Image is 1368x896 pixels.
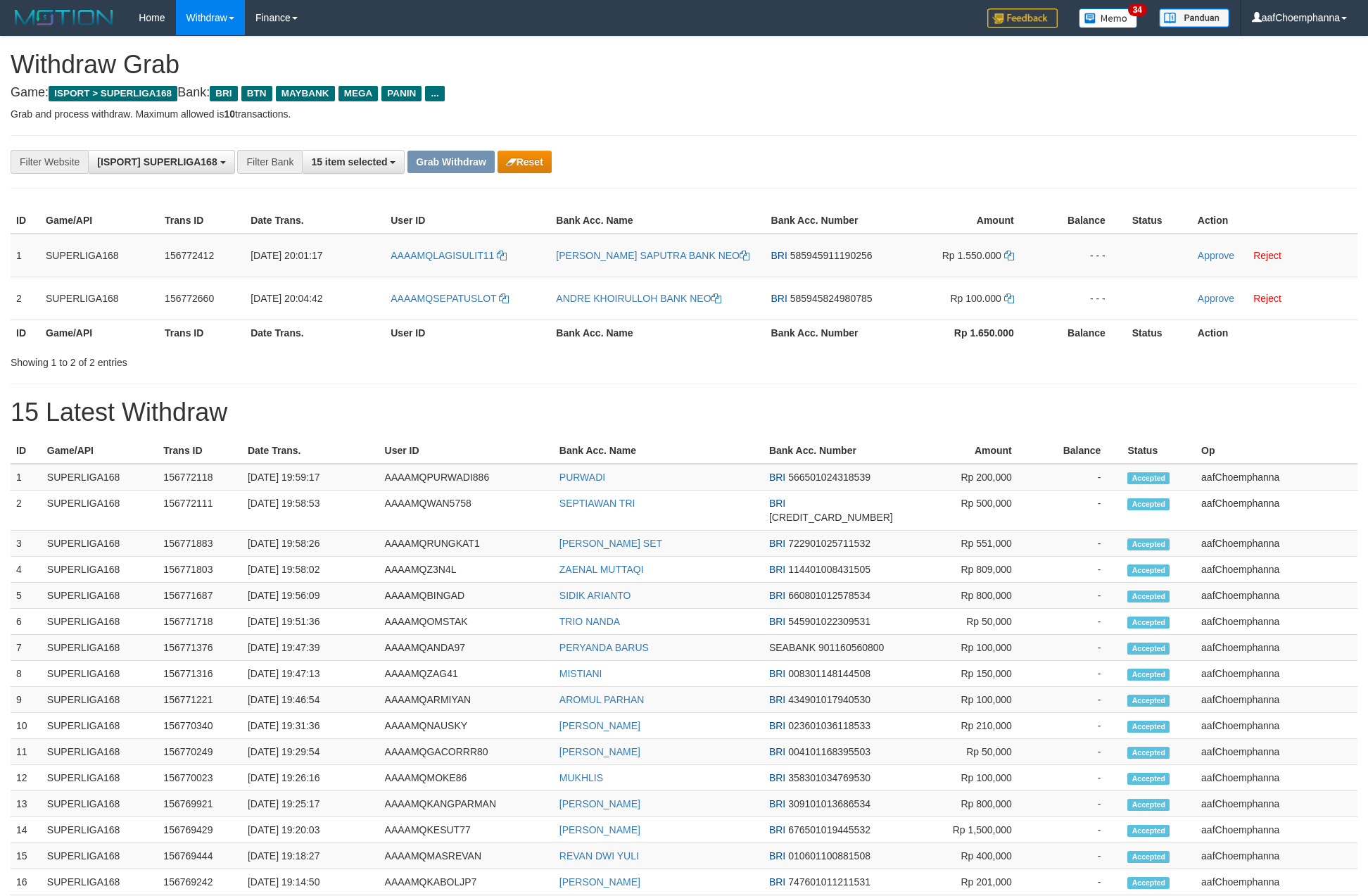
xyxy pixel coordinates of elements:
a: Approve [1198,250,1234,261]
td: aafChoemphanna [1196,609,1357,635]
td: 1 [11,464,42,491]
td: aafChoemphanna [1196,687,1357,713]
td: aafChoemphanna [1196,843,1357,869]
a: Approve [1198,293,1234,304]
td: 156770023 [158,765,242,791]
span: Copy 309101013686534 to clipboard [788,798,870,809]
td: - [1033,869,1122,895]
td: 10 [11,713,42,739]
td: SUPERLIGA168 [40,277,159,320]
td: [DATE] 19:26:16 [242,765,379,791]
span: BRI [771,293,787,304]
span: AAAAMQSEPATUSLOT [391,293,496,304]
span: BRI [210,86,237,101]
span: Accepted [1127,669,1170,681]
span: 156772660 [165,293,214,304]
td: SUPERLIGA168 [42,687,158,713]
td: [DATE] 19:51:36 [242,609,379,635]
td: SUPERLIGA168 [42,464,158,491]
td: aafChoemphanna [1196,791,1357,817]
th: Balance [1035,320,1127,346]
h4: Game: Bank: [11,86,1357,100]
td: aafChoemphanna [1196,765,1357,791]
a: [PERSON_NAME] SET [559,538,662,549]
td: AAAAMQANDA97 [379,635,554,661]
td: Rp 551,000 [899,531,1033,557]
span: Accepted [1127,591,1170,602]
a: ZAENAL MUTTAQI [559,564,644,575]
a: ANDRE KHOIRULLOH BANK NEO [556,293,721,304]
a: AAAAMQLAGISULIT11 [391,250,507,261]
span: Accepted [1127,747,1170,759]
span: BRI [769,538,785,549]
td: 156772118 [158,464,242,491]
span: BRI [769,850,785,862]
a: [PERSON_NAME] [559,798,640,809]
a: Copy 100000 to clipboard [1004,293,1014,304]
td: 156769242 [158,869,242,895]
th: Action [1192,208,1357,234]
a: AAAAMQSEPATUSLOT [391,293,509,304]
td: Rp 201,000 [899,869,1033,895]
th: Trans ID [159,320,245,346]
span: 34 [1128,4,1147,16]
td: - [1033,531,1122,557]
span: MEGA [338,86,379,101]
th: Op [1196,438,1357,464]
a: PERYANDA BARUS [559,642,649,653]
td: [DATE] 19:31:36 [242,713,379,739]
span: BRI [769,876,785,888]
td: AAAAMQBINGAD [379,583,554,609]
td: [DATE] 19:47:13 [242,661,379,687]
span: Copy 585945911190256 to clipboard [790,250,873,261]
td: aafChoemphanna [1196,557,1357,583]
h1: Withdraw Grab [11,51,1357,79]
td: AAAAMQZ3N4L [379,557,554,583]
td: aafChoemphanna [1196,464,1357,491]
td: Rp 100,000 [899,635,1033,661]
span: Rp 100.000 [950,293,1001,304]
td: AAAAMQKESUT77 [379,817,554,843]
span: BRI [769,616,785,627]
td: - [1033,739,1122,765]
a: PURWADI [559,472,605,483]
td: SUPERLIGA168 [40,234,159,277]
span: 156772412 [165,250,214,261]
span: Copy 434901017940530 to clipboard [788,694,870,705]
span: Copy 676501019445532 to clipboard [788,824,870,835]
td: [DATE] 19:46:54 [242,687,379,713]
td: Rp 100,000 [899,765,1033,791]
th: Trans ID [159,208,245,234]
span: Accepted [1127,643,1170,655]
span: BRI [769,798,785,809]
span: Copy 545901022309531 to clipboard [788,616,870,627]
td: 8 [11,661,42,687]
td: 16 [11,869,42,895]
strong: 10 [224,108,235,120]
td: - [1033,765,1122,791]
span: Copy 114401008431505 to clipboard [788,564,870,575]
span: PANIN [381,86,422,101]
span: Copy 901160560800 to clipboard [818,642,884,653]
td: SUPERLIGA168 [42,843,158,869]
td: Rp 800,000 [899,791,1033,817]
td: SUPERLIGA168 [42,869,158,895]
span: BRI [769,694,785,705]
button: Reset [498,151,552,173]
span: Copy 660801012578534 to clipboard [788,590,870,601]
td: SUPERLIGA168 [42,609,158,635]
td: SUPERLIGA168 [42,661,158,687]
td: 156771803 [158,557,242,583]
span: 15 item selected [311,156,387,168]
th: Bank Acc. Name [550,208,765,234]
td: [DATE] 19:58:02 [242,557,379,583]
a: TRIO NANDA [559,616,620,627]
th: User ID [379,438,554,464]
th: Bank Acc. Name [550,320,765,346]
span: [DATE] 20:01:17 [251,250,322,261]
a: Reject [1253,293,1281,304]
td: 156771883 [158,531,242,557]
span: ... [425,86,444,101]
th: Date Trans. [245,208,385,234]
td: 156772111 [158,491,242,531]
